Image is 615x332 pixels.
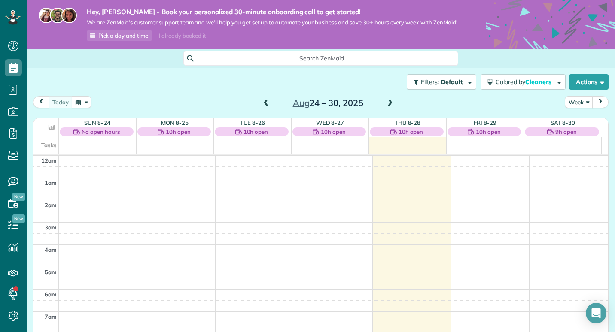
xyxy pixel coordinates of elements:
button: Colored byCleaners [481,74,566,90]
button: next [592,96,609,108]
span: 7am [45,313,57,320]
span: New [12,193,25,201]
span: Cleaners [525,78,553,86]
span: Aug [293,97,310,108]
a: Fri 8-29 [474,119,496,126]
span: 3am [45,224,57,231]
h2: 24 – 30, 2025 [274,98,382,108]
span: No open hours [82,127,120,136]
span: 6am [45,291,57,298]
span: 12am [41,157,57,164]
span: Colored by [496,78,554,86]
button: prev [33,96,49,108]
a: Filters: Default [402,74,476,90]
span: Tasks [41,142,57,148]
a: Sun 8-24 [84,119,110,126]
a: Sat 8-30 [551,119,575,126]
a: Pick a day and time [87,30,152,41]
span: 5am [45,269,57,275]
span: Filters: [421,78,439,86]
span: 10h open [399,127,423,136]
div: Open Intercom Messenger [586,303,606,323]
button: Filters: Default [407,74,476,90]
span: 2am [45,202,57,208]
span: We are ZenMaid’s customer support team and we’ll help you get set up to automate your business an... [87,19,457,26]
span: 10h open [244,127,268,136]
span: 9h open [555,127,577,136]
a: Tue 8-26 [240,119,265,126]
span: Pick a day and time [98,32,148,39]
button: today [49,96,73,108]
button: Actions [569,74,609,90]
span: 10h open [476,127,501,136]
span: 4am [45,246,57,253]
span: Default [441,78,463,86]
a: Wed 8-27 [316,119,344,126]
img: maria-72a9807cf96188c08ef61303f053569d2e2a8a1cde33d635c8a3ac13582a053d.jpg [39,8,54,23]
strong: Hey, [PERSON_NAME] - Book your personalized 30-minute onboarding call to get started! [87,8,457,16]
a: Mon 8-25 [161,119,189,126]
button: Week [565,96,593,108]
div: I already booked it [154,30,211,41]
img: michelle-19f622bdf1676172e81f8f8fba1fb50e276960ebfe0243fe18214015130c80e4.jpg [61,8,77,23]
img: jorge-587dff0eeaa6aab1f244e6dc62b8924c3b6ad411094392a53c71c6c4a576187d.jpg [50,8,65,23]
span: New [12,214,25,223]
span: 10h open [321,127,346,136]
a: Thu 8-28 [395,119,421,126]
span: 10h open [166,127,191,136]
span: 1am [45,179,57,186]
